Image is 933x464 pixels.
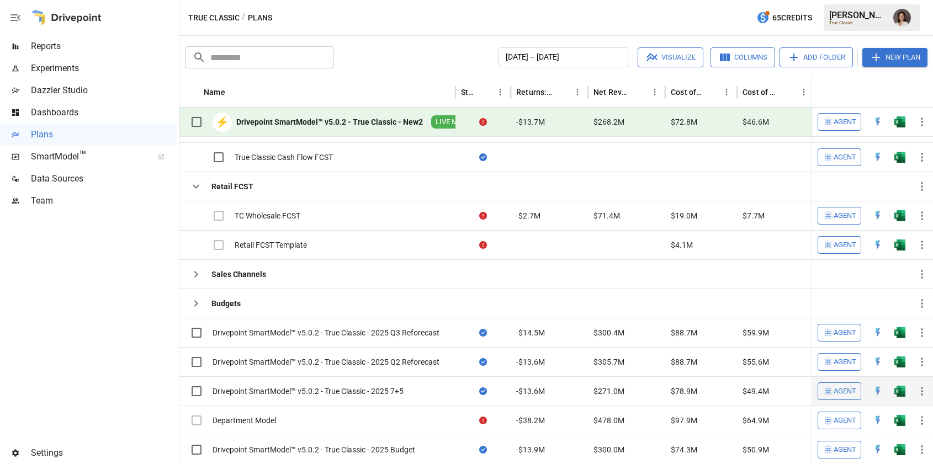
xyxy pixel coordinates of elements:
button: True Classic [188,11,240,25]
button: [DATE] – [DATE] [499,47,628,67]
img: excel-icon.76473adf.svg [894,210,905,221]
button: Add Folder [780,47,853,67]
span: $97.9M [671,415,697,426]
div: Cost of Goods Sold [671,88,702,97]
div: Open in Excel [894,356,905,367]
img: excel-icon.76473adf.svg [894,356,905,367]
img: quick-edit-flash.b8aec18c.svg [872,356,883,367]
button: Columns [711,47,775,67]
div: Budgets [211,298,241,309]
div: True Classic Cash Flow FCST [235,152,333,163]
img: quick-edit-flash.b8aec18c.svg [872,116,883,127]
span: Plans [31,128,177,141]
img: quick-edit-flash.b8aec18c.svg [872,239,883,250]
span: ™ [79,148,87,162]
button: Agent [818,353,861,371]
img: excel-icon.76473adf.svg [894,152,905,163]
button: Cost of Goods Sold column menu [719,84,734,100]
div: Cost of Goods Sold: DTC Online [743,88,780,97]
span: Agent [834,116,856,129]
img: quick-edit-flash.b8aec18c.svg [872,444,883,455]
button: Agent [818,441,861,458]
div: TC Wholesale FCST [235,210,300,221]
div: [PERSON_NAME] [829,10,887,20]
div: Net Revenue [593,88,630,97]
button: New Plan [862,48,927,67]
span: 65 Credits [772,11,812,25]
div: Status [461,88,476,97]
div: Returns: DTC Online [516,88,553,97]
span: $19.0M [671,210,697,221]
span: Experiments [31,62,177,75]
button: Net Revenue column menu [647,84,662,100]
span: $7.7M [743,210,765,221]
img: excel-icon.76473adf.svg [894,386,905,397]
span: SmartModel [31,150,146,163]
span: Dashboards [31,106,177,119]
button: Sort [554,84,570,100]
div: Sync complete [479,327,487,338]
span: $300.0M [593,444,624,455]
div: Sync complete [479,444,487,455]
button: Agent [818,324,861,342]
button: Agent [818,382,861,400]
span: $271.0M [593,386,624,397]
div: Open in Quick Edit [872,210,883,221]
div: Open in Excel [894,386,905,397]
span: -$14.5M [516,327,545,338]
span: Agent [834,356,856,369]
img: quick-edit-flash.b8aec18c.svg [872,210,883,221]
button: Returns: DTC Online column menu [570,84,585,100]
span: $55.6M [743,356,769,367]
div: Open in Quick Edit [872,239,883,250]
span: Agent [834,327,856,339]
div: Open in Quick Edit [872,415,883,426]
div: Drivepoint SmartModel™ v5.0.2 - True Classic - 2025 Budget [213,444,415,455]
span: -$13.7M [516,116,545,127]
span: $78.9M [671,386,697,397]
button: Sort [703,84,719,100]
span: $49.4M [743,386,769,397]
span: Data Sources [31,172,177,185]
div: Sync complete [479,152,487,163]
button: 65Credits [752,8,817,28]
div: Open in Excel [894,444,905,455]
span: Agent [834,444,856,456]
span: Agent [834,210,856,222]
div: Open in Excel [894,152,905,163]
button: Sort [477,84,492,100]
div: ⚡ [213,113,232,132]
div: Open in Excel [894,210,905,221]
button: Agent [818,113,861,131]
img: excel-icon.76473adf.svg [894,415,905,426]
button: Visualize [638,47,703,67]
div: Drivepoint SmartModel™ v5.0.2 - True Classic - 2025 7+5 [213,386,404,397]
div: Open in Quick Edit [872,386,883,397]
div: / [242,11,246,25]
div: Name [204,88,225,97]
button: Sort [632,84,647,100]
div: True Classic [829,20,887,25]
img: excel-icon.76473adf.svg [894,116,905,127]
button: Agent [818,412,861,429]
span: $88.7M [671,356,697,367]
div: Open in Quick Edit [872,444,883,455]
img: quick-edit-flash.b8aec18c.svg [872,152,883,163]
div: Open in Quick Edit [872,327,883,338]
button: Agent [818,236,861,254]
span: $4.1M [671,239,693,250]
div: Open in Excel [894,116,905,127]
span: $59.9M [743,327,769,338]
div: Sync complete [479,356,487,367]
span: Settings [31,446,177,460]
button: Sort [226,84,242,100]
img: quick-edit-flash.b8aec18c.svg [872,386,883,397]
div: Department Model [213,415,276,426]
img: excel-icon.76473adf.svg [894,444,905,455]
button: Franziska Ibscher [887,2,918,33]
span: $300.4M [593,327,624,338]
span: Agent [834,414,856,427]
span: Dazzler Studio [31,84,177,97]
div: Open in Quick Edit [872,116,883,127]
span: $46.6M [743,116,769,127]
